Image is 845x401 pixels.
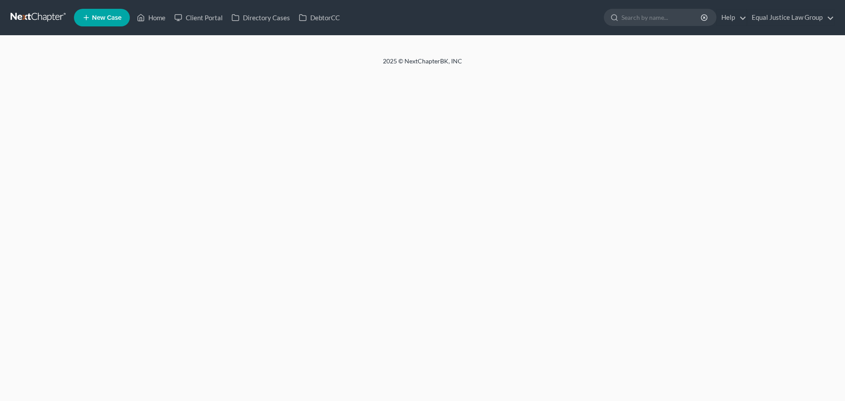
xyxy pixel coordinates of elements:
a: Directory Cases [227,10,294,26]
a: Help [717,10,746,26]
a: Home [132,10,170,26]
a: DebtorCC [294,10,344,26]
input: Search by name... [621,9,702,26]
a: Client Portal [170,10,227,26]
a: Equal Justice Law Group [747,10,834,26]
div: 2025 © NextChapterBK, INC [172,57,673,73]
span: New Case [92,15,121,21]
